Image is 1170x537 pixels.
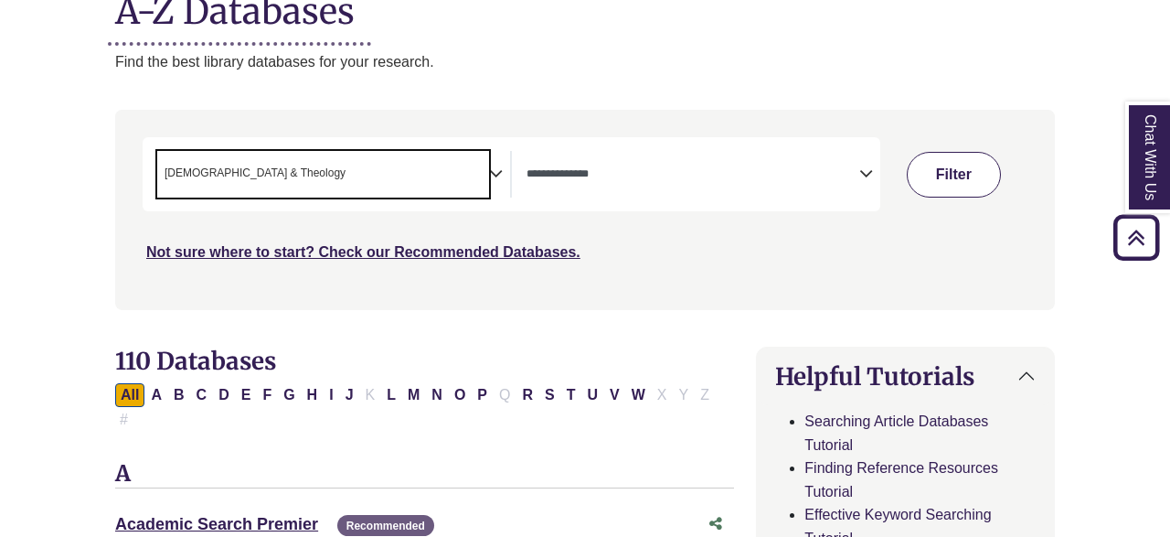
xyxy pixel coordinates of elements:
button: Filter Results C [191,383,213,407]
button: Filter Results R [516,383,538,407]
a: Academic Search Premier [115,515,318,533]
textarea: Search [526,168,858,183]
button: Filter Results J [340,383,359,407]
a: Not sure where to start? Check our Recommended Databases. [146,244,580,260]
li: Bible & Theology [157,165,346,182]
button: Filter Results P [472,383,493,407]
button: Filter Results E [236,383,257,407]
button: Submit for Search Results [907,152,1001,198]
h3: A [115,461,734,489]
button: Filter Results V [604,383,625,407]
button: Filter Results W [626,383,651,407]
button: Filter Results M [402,383,425,407]
a: Finding Reference Resources Tutorial [804,460,998,499]
button: Helpful Tutorials [757,348,1054,405]
button: Filter Results H [302,383,324,407]
button: Filter Results O [449,383,471,407]
span: Recommended [337,515,434,536]
button: Filter Results A [145,383,167,407]
button: Filter Results F [257,383,277,407]
div: Alpha-list to filter by first letter of database name [115,386,717,426]
button: All [115,383,144,407]
span: [DEMOGRAPHIC_DATA] & Theology [165,165,346,182]
p: Find the best library databases for your research. [115,50,1055,74]
button: Filter Results I [324,383,338,407]
button: Filter Results L [381,383,401,407]
span: 110 Databases [115,346,276,376]
a: Back to Top [1107,225,1165,250]
button: Filter Results B [168,383,190,407]
button: Filter Results S [539,383,560,407]
button: Filter Results D [213,383,235,407]
nav: Search filters [115,110,1055,309]
textarea: Search [349,168,357,183]
button: Filter Results U [581,383,603,407]
button: Filter Results N [426,383,448,407]
a: Searching Article Databases Tutorial [804,413,988,453]
button: Filter Results G [278,383,300,407]
button: Filter Results T [561,383,581,407]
